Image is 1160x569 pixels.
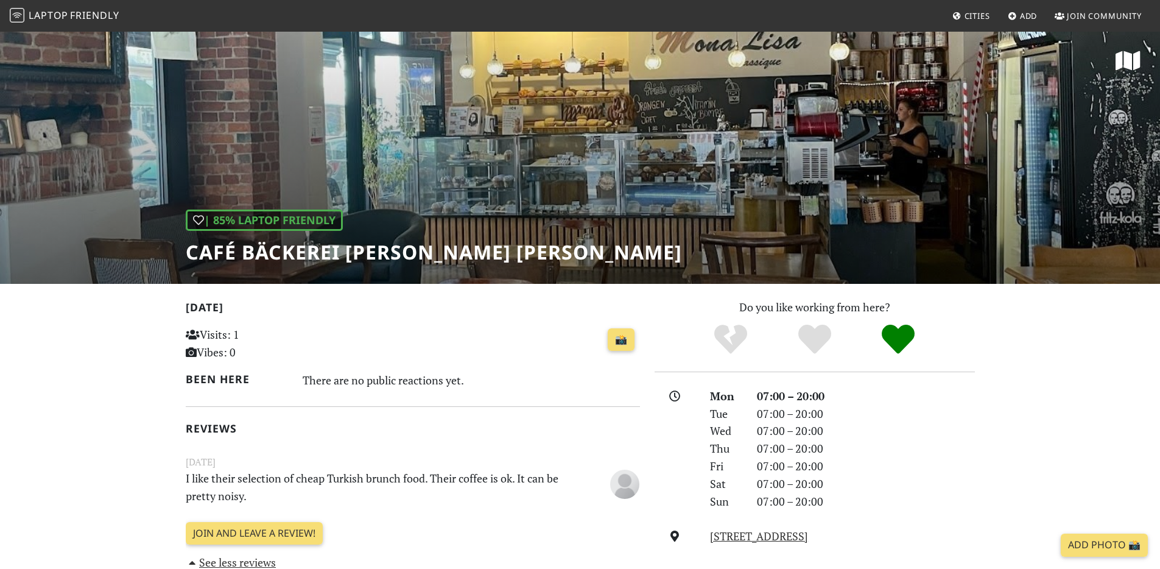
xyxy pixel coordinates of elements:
div: Fri [703,458,749,475]
a: Join Community [1050,5,1147,27]
h1: Café Bäckerei [PERSON_NAME] [PERSON_NAME] [186,241,682,264]
div: 07:00 – 20:00 [750,422,982,440]
a: LaptopFriendly LaptopFriendly [10,5,119,27]
div: 07:00 – 20:00 [750,440,982,458]
div: There are no public reactions yet. [303,370,640,390]
span: Cities [965,10,990,21]
div: Yes [773,323,857,356]
div: Sun [703,493,749,511]
div: 07:00 – 20:00 [750,387,982,405]
div: Sat [703,475,749,493]
div: Definitely! [856,323,940,356]
a: Join and leave a review! [186,522,323,545]
div: Tue [703,405,749,423]
img: blank-535327c66bd565773addf3077783bbfce4b00ec00e9fd257753287c682c7fa38.png [610,470,639,499]
p: Do you like working from here? [655,299,975,316]
img: LaptopFriendly [10,8,24,23]
div: | 85% Laptop Friendly [186,210,343,231]
div: Wed [703,422,749,440]
h2: [DATE] [186,301,640,319]
span: Anonymous [610,476,639,490]
p: I like their selection of cheap Turkish brunch food. Their coffee is ok. It can be pretty noisy. [178,470,569,505]
div: Thu [703,440,749,458]
div: 07:00 – 20:00 [750,493,982,511]
span: Laptop [29,9,68,22]
div: Mon [703,387,749,405]
span: Add [1020,10,1038,21]
div: 07:00 – 20:00 [750,458,982,475]
h2: Reviews [186,422,640,435]
div: No [689,323,773,356]
a: Add Photo 📸 [1061,534,1148,557]
small: [DATE] [178,454,647,470]
a: Cities [947,5,995,27]
a: [STREET_ADDRESS] [710,529,808,543]
h2: Been here [186,373,289,386]
span: Join Community [1067,10,1142,21]
span: Friendly [70,9,119,22]
p: Visits: 1 Vibes: 0 [186,326,328,361]
div: 07:00 – 20:00 [750,405,982,423]
a: 📸 [608,328,634,352]
a: Add [1003,5,1042,27]
div: 07:00 – 20:00 [750,475,982,493]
